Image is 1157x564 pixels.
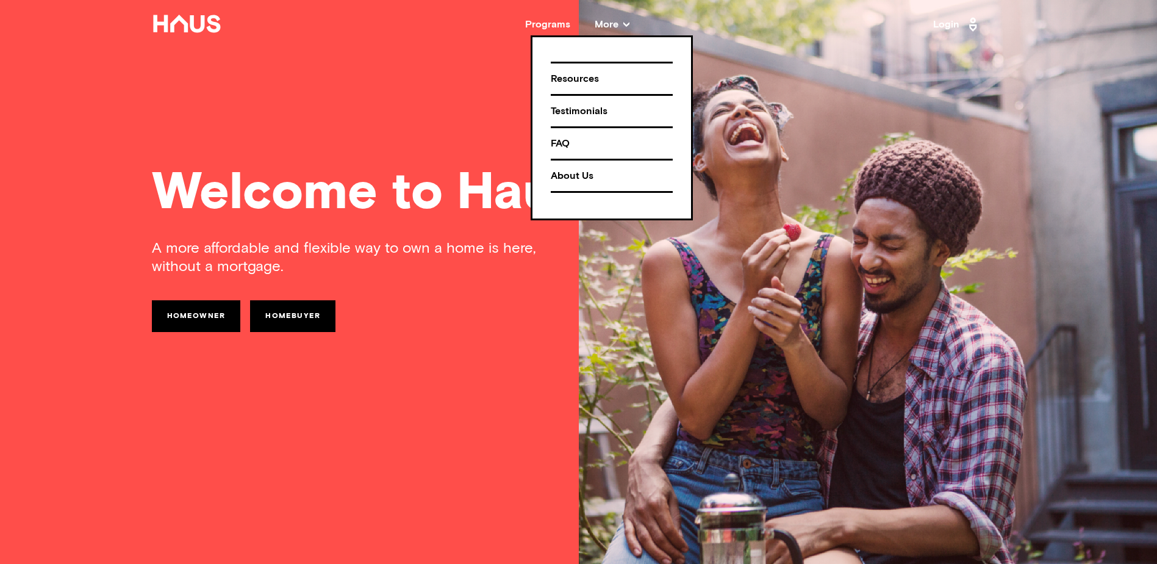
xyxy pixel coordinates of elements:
[551,68,673,90] div: Resources
[152,168,1006,220] div: Welcome to Haus
[933,15,981,34] a: Login
[551,165,673,187] div: About Us
[551,133,673,154] div: FAQ
[152,239,579,276] div: A more affordable and flexible way to own a home is here, without a mortgage.
[595,20,629,29] span: More
[525,20,570,29] a: Programs
[551,94,673,126] a: Testimonials
[250,300,335,332] a: Homebuyer
[551,126,673,159] a: FAQ
[551,62,673,94] a: Resources
[551,101,673,122] div: Testimonials
[551,159,673,193] a: About Us
[152,300,241,332] a: Homeowner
